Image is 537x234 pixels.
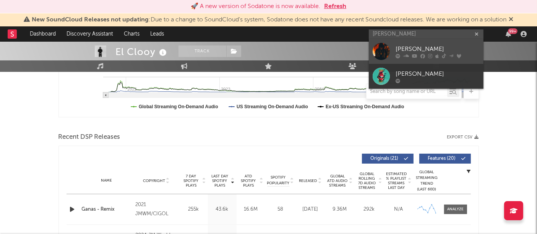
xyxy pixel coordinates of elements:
div: [DATE] [298,206,323,213]
span: Released [299,179,317,183]
text: US Streaming On-Demand Audio [237,104,308,109]
span: Originals ( 21 ) [367,156,402,161]
div: [PERSON_NAME] [396,45,480,54]
span: Global Rolling 7D Audio Streams [357,172,378,190]
span: Copyright [143,179,165,183]
span: Last Day Spotify Plays [210,174,230,188]
button: Originals(21) [362,154,414,164]
div: El Clooy [116,45,169,58]
span: ATD Spotify Plays [238,174,259,188]
input: Search by song name or URL [367,89,447,95]
button: Track [178,45,226,57]
div: Name [82,178,132,184]
text: Ex-US Streaming On-Demand Audio [326,104,404,109]
text: Global Streaming On-Demand Audio [139,104,218,109]
div: 2021 JMWM/CIGOL [135,200,177,219]
span: : Due to a change to SoundCloud's system, Sodatone does not have any recent Soundcloud releases. ... [32,17,506,23]
span: Global ATD Audio Streams [327,174,348,188]
button: Export CSV [447,135,479,140]
div: [PERSON_NAME] [396,70,480,79]
div: 292k [357,206,382,213]
span: Spotify Popularity [267,175,289,186]
div: Global Streaming Trend (Last 60D) [415,169,438,192]
span: Dismiss [509,17,513,23]
div: 255k [181,206,206,213]
div: N/A [386,206,412,213]
span: 7 Day Spotify Plays [181,174,201,188]
a: Leads [145,26,169,42]
a: [PERSON_NAME] [369,39,483,64]
button: Refresh [324,2,346,11]
button: Features(20) [419,154,471,164]
button: 99+ [506,31,511,37]
input: Search for artists [369,29,483,39]
div: 16.6M [238,206,263,213]
span: Estimated % Playlist Streams Last Day [386,172,407,190]
span: New SoundCloud Releases not updating [32,17,149,23]
div: 99 + [508,28,518,34]
a: Ganas - Remix [82,206,132,213]
a: [PERSON_NAME] [369,64,483,89]
div: 🚀 A new version of Sodatone is now available. [191,2,320,11]
a: Dashboard [24,26,61,42]
a: Charts [118,26,145,42]
div: 9.36M [327,206,353,213]
span: Recent DSP Releases [58,133,120,142]
span: Features ( 20 ) [424,156,459,161]
div: 43.6k [210,206,235,213]
a: Discovery Assistant [61,26,118,42]
div: 58 [267,206,294,213]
